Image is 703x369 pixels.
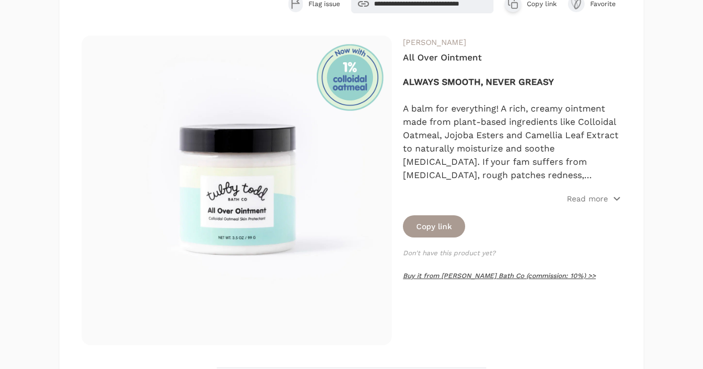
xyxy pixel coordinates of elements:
[403,249,621,257] p: Don't have this product yet?
[403,215,465,237] button: Copy link
[403,102,621,182] div: A balm for everything! A rich, creamy ointment made from plant-based ingredients like Colloidal O...
[567,193,608,204] p: Read more
[567,193,621,204] button: Read more
[403,272,596,280] a: Buy it from [PERSON_NAME] Bath Co (commission: 10%) >>
[403,51,621,64] h4: All Over Ointment
[403,38,466,47] a: [PERSON_NAME]
[403,77,554,87] strong: ALWAYS SMOOTH, NEVER GREASY
[82,36,392,345] img: All Over Ointment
